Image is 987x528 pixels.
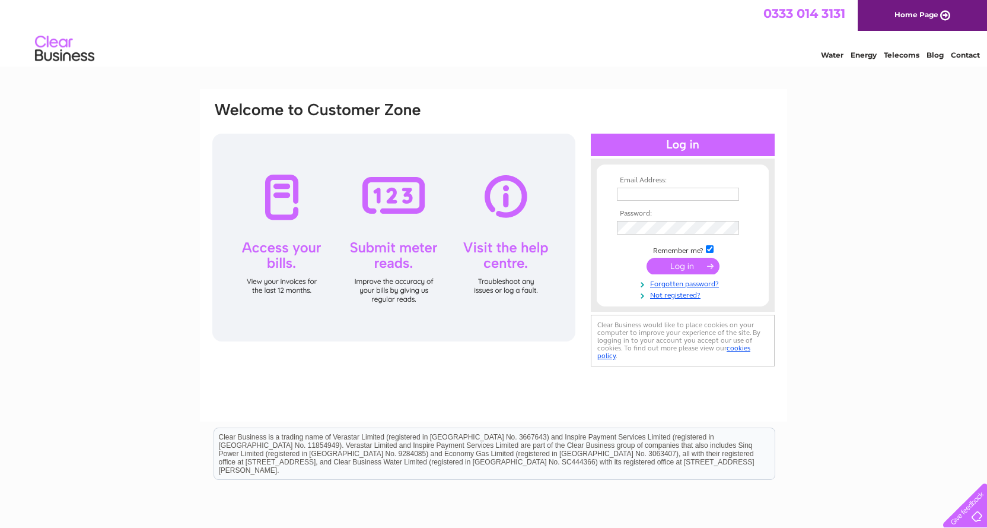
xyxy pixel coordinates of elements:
[884,50,919,59] a: Telecoms
[763,6,845,21] a: 0333 014 3131
[614,244,752,255] td: Remember me?
[647,258,719,274] input: Submit
[34,31,95,67] img: logo.png
[614,176,752,185] th: Email Address:
[951,50,980,59] a: Contact
[214,7,775,58] div: Clear Business is a trading name of Verastar Limited (registered in [GEOGRAPHIC_DATA] No. 3667643...
[821,50,843,59] a: Water
[617,289,752,300] a: Not registered?
[591,315,775,366] div: Clear Business would like to place cookies on your computer to improve your experience of the sit...
[617,277,752,289] a: Forgotten password?
[851,50,877,59] a: Energy
[614,210,752,218] th: Password:
[597,344,750,360] a: cookies policy
[926,50,944,59] a: Blog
